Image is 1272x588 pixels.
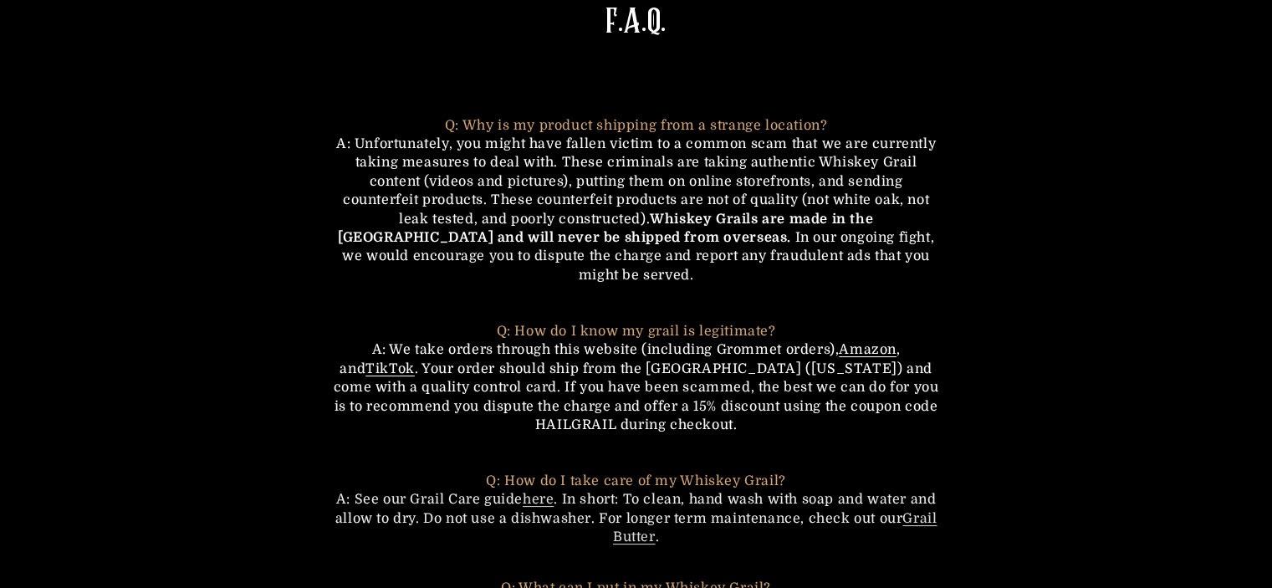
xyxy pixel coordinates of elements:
span: Q: How do I know my grail is legitimate? [497,324,776,339]
span: ou might have fallen victim to a common scam that we are currently taking measures to deal with. ... [343,136,936,227]
span: In our ongoing fight, we would encourage you to dispute the charge and report any fraudulent ads ... [342,230,934,283]
a: TikTok [365,361,415,376]
span: Q: Why is my product shipping from a strange location? [336,118,827,151]
a: here [523,492,554,507]
span: A: See our Grail Care guide . In short: To clean, hand wash with soap and water and allow to dry.... [335,473,937,545]
span: A: We take orders through this website (including Grommet orders), , and . Your order should ship... [334,342,939,432]
span: A: Unfortunately, y [336,136,464,151]
span: F.A.Q. [605,6,667,39]
a: Amazon [839,342,897,357]
span: Q: How do I take care of my Whiskey Grail? [486,473,785,488]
